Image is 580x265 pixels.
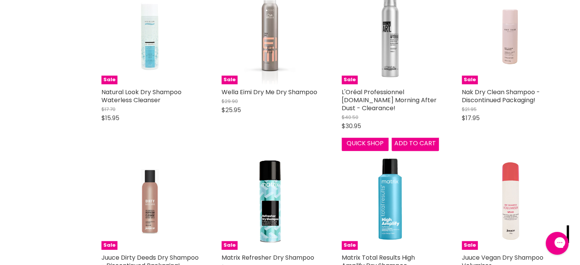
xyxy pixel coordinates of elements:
[394,139,436,148] span: Add to cart
[117,153,182,250] img: Juuce Dirty Deeds Dry Shampoo - Discontinued Packaging!
[101,153,199,250] a: Juuce Dirty Deeds Dry Shampoo - Discontinued Packaging!Sale
[392,136,439,151] button: Add to cart
[222,241,238,250] span: Sale
[342,153,439,250] a: Matrix Total Results High Amplify Dry ShampooSale
[342,122,361,130] span: $30.95
[462,106,477,113] span: $21.95
[222,88,317,96] a: Wella Eimi Dry Me Dry Shampoo
[101,75,117,84] span: Sale
[342,153,439,250] img: Matrix Total Results High Amplify Dry Shampoo
[342,75,358,84] span: Sale
[462,153,559,250] a: Juuce Vegan Dry Shampoo VolumiserSale
[222,153,319,250] a: Matrix Refresher Dry ShampooSale
[342,114,358,121] span: $40.50
[342,136,389,151] button: Quick shop
[462,241,478,250] span: Sale
[101,88,182,104] a: Natural Look Dry Shampoo Waterless Cleanser
[462,114,480,122] span: $17.95
[222,98,238,105] span: $29.90
[462,75,478,84] span: Sale
[101,114,119,122] span: $15.95
[492,153,529,250] img: Juuce Vegan Dry Shampoo Volumiser
[101,241,117,250] span: Sale
[101,106,116,113] span: $17.70
[222,106,241,114] span: $25.95
[222,253,314,262] a: Matrix Refresher Dry Shampoo
[342,88,437,112] a: L'Oréal Professionnel [DOMAIN_NAME] Morning After Dust - Clearance!
[222,153,319,250] img: Matrix Refresher Dry Shampoo
[342,241,358,250] span: Sale
[462,88,540,104] a: Nak Dry Clean Shampoo - Discontinued Packaging!
[542,229,572,257] iframe: Gorgias live chat messenger
[222,75,238,84] span: Sale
